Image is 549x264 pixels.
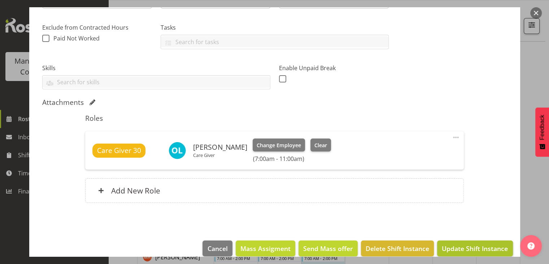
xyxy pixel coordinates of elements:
[53,34,100,42] span: Paid Not Worked
[208,244,228,253] span: Cancel
[236,240,295,256] button: Mass Assigment
[361,240,434,256] button: Delete Shift Instance
[42,23,152,32] label: Exclude from Contracted Hours
[253,155,331,162] h6: (7:00am - 11:00am)
[111,186,160,195] h6: Add New Role
[539,115,545,140] span: Feedback
[193,152,247,158] p: Care Giver
[437,240,513,256] button: Update Shift Instance
[42,64,270,72] label: Skills
[253,139,305,152] button: Change Employee
[193,143,247,151] h6: [PERSON_NAME]
[303,244,353,253] span: Send Mass offer
[527,242,535,250] img: help-xxl-2.png
[366,244,429,253] span: Delete Shift Instance
[85,114,464,123] h5: Roles
[43,77,270,88] input: Search for skills
[535,107,549,157] button: Feedback - Show survey
[310,139,331,152] button: Clear
[279,64,389,72] label: Enable Unpaid Break
[240,244,291,253] span: Mass Assigment
[169,142,186,159] img: olivia-lovett11907.jpg
[161,23,389,32] label: Tasks
[161,36,388,47] input: Search for tasks
[202,240,232,256] button: Cancel
[97,145,141,156] span: Care Giver 30
[299,240,358,256] button: Send Mass offer
[42,98,84,107] h5: Attachments
[257,141,301,149] span: Change Employee
[442,244,508,253] span: Update Shift Instance
[314,141,327,149] span: Clear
